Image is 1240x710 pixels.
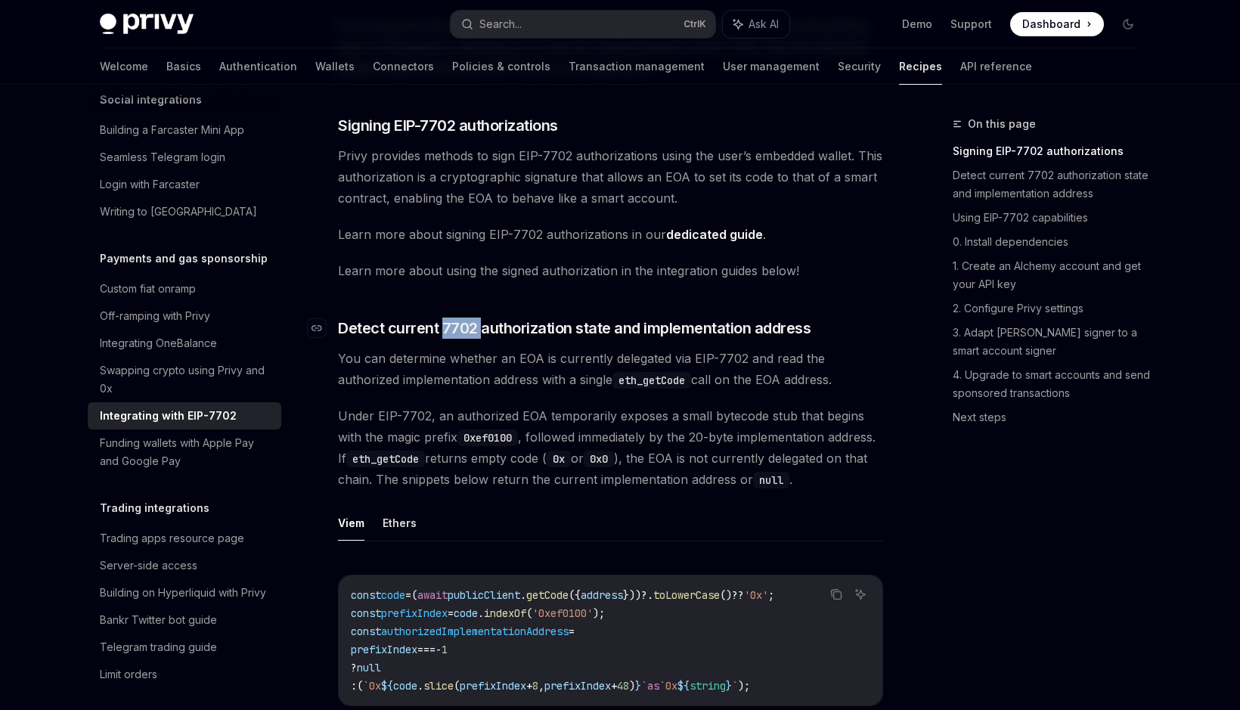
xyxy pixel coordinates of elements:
[953,254,1152,296] a: 1. Create an Alchemy account and get your API key
[753,472,789,488] code: null
[338,505,364,541] button: Viem
[346,451,425,467] code: eth_getCode
[635,679,641,693] span: }
[953,163,1152,206] a: Detect current 7702 authorization state and implementation address
[452,48,550,85] a: Policies & controls
[100,14,194,35] img: dark logo
[417,588,448,602] span: await
[826,584,846,604] button: Copy the contents from the code block
[749,17,779,32] span: Ask AI
[738,679,750,693] span: );
[953,296,1152,321] a: 2. Configure Privy settings
[581,588,623,602] span: address
[902,17,932,32] a: Demo
[88,579,281,606] a: Building on Hyperliquid with Privy
[351,625,381,638] span: const
[338,348,883,390] span: You can determine whether an EOA is currently delegated via EIP-7702 and read the authorized impl...
[383,505,417,541] button: Ethers
[448,588,520,602] span: publicClient
[899,48,942,85] a: Recipes
[88,606,281,634] a: Bankr Twitter bot guide
[436,643,442,656] span: -
[338,318,811,339] span: Detect current 7702 authorization state and implementation address
[723,11,789,38] button: Ask AI
[417,643,436,656] span: ===
[532,606,593,620] span: '0xef0100'
[88,275,281,302] a: Custom fiat onramp
[100,48,148,85] a: Welcome
[100,499,209,517] h5: Trading integrations
[611,679,617,693] span: +
[100,557,197,575] div: Server-side access
[684,18,706,30] span: Ctrl K
[417,679,423,693] span: .
[726,679,732,693] span: }
[448,606,454,620] span: =
[405,588,411,602] span: =
[338,224,883,245] span: Learn more about signing EIP-7702 authorizations in our .
[100,584,266,602] div: Building on Hyperliquid with Privy
[838,48,881,85] a: Security
[100,665,157,684] div: Limit orders
[454,679,460,693] span: (
[950,17,992,32] a: Support
[100,611,217,629] div: Bankr Twitter bot guide
[460,679,526,693] span: prefixIndex
[351,606,381,620] span: const
[953,139,1152,163] a: Signing EIP-7702 authorizations
[88,171,281,198] a: Login with Farcaster
[454,606,478,620] span: code
[520,588,526,602] span: .
[100,121,244,139] div: Building a Farcaster Mini App
[532,679,538,693] span: 8
[351,661,357,674] span: ?
[373,48,434,85] a: Connectors
[88,634,281,661] a: Telegram trading guide
[219,48,297,85] a: Authentication
[381,588,405,602] span: code
[538,679,544,693] span: ,
[315,48,355,85] a: Wallets
[338,115,558,136] span: Signing EIP-7702 authorizations
[484,606,526,620] span: indexOf
[100,434,272,470] div: Funding wallets with Apple Pay and Google Pay
[720,588,732,602] span: ()
[569,625,575,638] span: =
[953,230,1152,254] a: 0. Install dependencies
[623,588,653,602] span: }))?.
[88,429,281,475] a: Funding wallets with Apple Pay and Google Pay
[547,451,571,467] code: 0x
[308,318,338,339] a: Navigate to header
[100,307,210,325] div: Off-ramping with Privy
[338,405,883,490] span: Under EIP-7702, an authorized EOA temporarily exposes a small bytecode stub that begins with the ...
[526,588,569,602] span: getCode
[569,48,705,85] a: Transaction management
[411,588,417,602] span: (
[88,144,281,171] a: Seamless Telegram login
[593,606,605,620] span: );
[100,334,217,352] div: Integrating OneBalance
[659,679,677,693] span: `0x
[381,606,448,620] span: prefixIndex
[88,116,281,144] a: Building a Farcaster Mini App
[677,679,690,693] span: ${
[451,11,715,38] button: Search...CtrlK
[960,48,1032,85] a: API reference
[100,175,200,194] div: Login with Farcaster
[851,584,870,604] button: Ask AI
[351,679,357,693] span: :
[479,15,522,33] div: Search...
[442,643,448,656] span: 1
[100,529,244,547] div: Trading apps resource page
[723,48,820,85] a: User management
[88,330,281,357] a: Integrating OneBalance
[968,115,1036,133] span: On this page
[338,260,883,281] span: Learn more about using the signed authorization in the integration guides below!
[612,372,691,389] code: eth_getCode
[381,625,569,638] span: authorizedImplementationAddress
[166,48,201,85] a: Basics
[1116,12,1140,36] button: Toggle dark mode
[88,302,281,330] a: Off-ramping with Privy
[88,357,281,402] a: Swapping crypto using Privy and 0x
[88,661,281,688] a: Limit orders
